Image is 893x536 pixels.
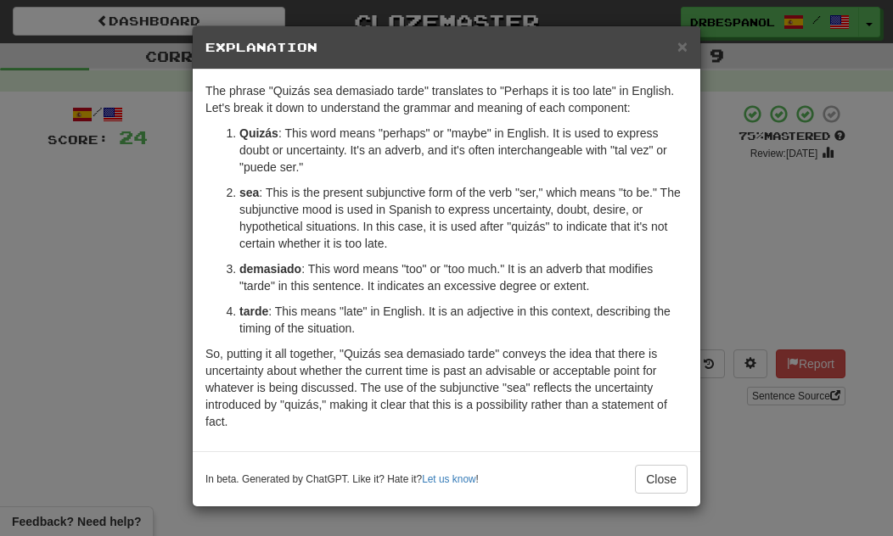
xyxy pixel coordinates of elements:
strong: sea [239,186,259,199]
a: Let us know [422,473,475,485]
button: Close [677,37,688,55]
p: : This word means "too" or "too much." It is an adverb that modifies "tarde" in this sentence. It... [239,260,688,294]
p: : This is the present subjunctive form of the verb "ser," which means "to be." The subjunctive mo... [239,184,688,252]
p: The phrase "Quizás sea demasiado tarde" translates to "Perhaps it is too late" in English. Let's ... [205,82,688,116]
span: × [677,36,688,56]
p: : This means "late" in English. It is an adjective in this context, describing the timing of the ... [239,303,688,337]
strong: tarde [239,304,268,318]
small: In beta. Generated by ChatGPT. Like it? Hate it? ! [205,472,479,487]
h5: Explanation [205,39,688,56]
p: So, putting it all together, "Quizás sea demasiado tarde" conveys the idea that there is uncertai... [205,345,688,430]
strong: Quizás [239,126,278,140]
strong: demasiado [239,262,301,276]
p: : This word means "perhaps" or "maybe" in English. It is used to express doubt or uncertainty. It... [239,125,688,176]
button: Close [635,465,688,494]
